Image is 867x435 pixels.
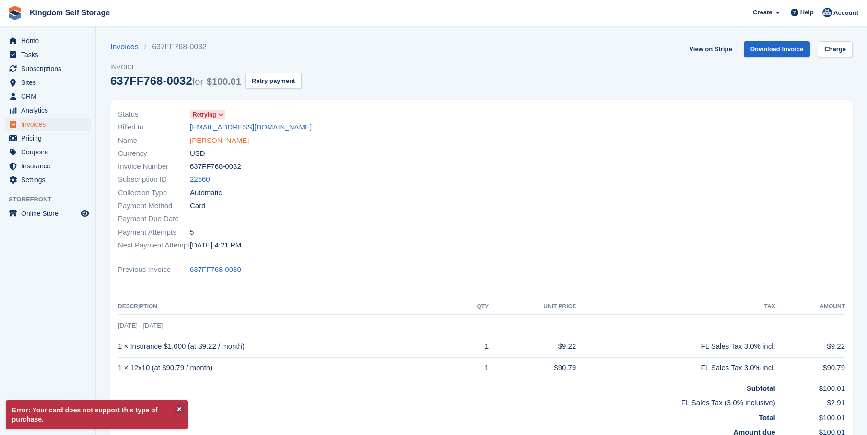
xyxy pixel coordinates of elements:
a: Preview store [79,208,91,219]
span: Coupons [21,145,79,159]
span: Storefront [9,195,95,204]
span: Payment Attempts [118,227,190,238]
span: Automatic [190,188,222,199]
a: 22560 [190,174,210,185]
a: menu [5,159,91,173]
span: Subscription ID [118,174,190,185]
td: FL Sales Tax (3.0% inclusive) [118,394,775,409]
a: 637FF768-0030 [190,264,241,275]
td: 1 × Insurance $1,000 (at $9.22 / month) [118,336,457,357]
span: USD [190,148,205,159]
a: Kingdom Self Storage [26,5,114,21]
time: 2025-09-03 20:21:36 UTC [190,240,241,251]
a: menu [5,145,91,159]
a: menu [5,207,91,220]
span: Next Payment Attempt [118,240,190,251]
span: Create [753,8,772,17]
span: Status [118,109,190,120]
img: Bradley Werlin [822,8,832,17]
span: Home [21,34,79,47]
th: Tax [576,299,775,315]
span: Online Store [21,207,79,220]
span: CRM [21,90,79,103]
a: menu [5,34,91,47]
span: Tasks [21,48,79,61]
span: Invoice Number [118,161,190,172]
td: $9.22 [775,336,845,357]
a: menu [5,62,91,75]
a: [PERSON_NAME] [190,135,249,146]
span: 5 [190,227,194,238]
td: $9.22 [489,336,576,357]
td: $100.01 [775,409,845,423]
span: Payment Method [118,200,190,212]
a: menu [5,118,91,131]
a: Invoices [110,41,144,53]
a: menu [5,76,91,89]
span: [DATE] - [DATE] [118,322,163,329]
span: $100.01 [207,76,241,87]
td: 1 × 12x10 (at $90.79 / month) [118,357,457,379]
td: $90.79 [489,357,576,379]
span: Subscriptions [21,62,79,75]
span: for [192,76,203,87]
span: Invoices [21,118,79,131]
td: 1 [457,336,489,357]
span: Analytics [21,104,79,117]
a: menu [5,104,91,117]
th: QTY [457,299,489,315]
div: FL Sales Tax 3.0% incl. [576,341,775,352]
span: 637FF768-0032 [190,161,241,172]
a: menu [5,173,91,187]
td: $90.79 [775,357,845,379]
a: Retrying [190,109,225,120]
span: Sites [21,76,79,89]
strong: Subtotal [747,384,775,392]
td: $2.91 [775,394,845,409]
p: Error: Your card does not support this type of purchase. [6,400,188,429]
img: stora-icon-8386f47178a22dfd0bd8f6a31ec36ba5ce8667c1dd55bd0f319d3a0aa187defe.svg [8,6,22,20]
th: Amount [775,299,845,315]
span: Payment Due Date [118,213,190,224]
span: Help [800,8,814,17]
nav: breadcrumbs [110,41,302,53]
a: Download Invoice [744,41,810,57]
strong: Total [759,413,775,422]
span: Collection Type [118,188,190,199]
a: [EMAIL_ADDRESS][DOMAIN_NAME] [190,122,312,133]
span: Insurance [21,159,79,173]
span: Settings [21,173,79,187]
span: Account [833,8,858,18]
div: FL Sales Tax 3.0% incl. [576,363,775,374]
th: Description [118,299,457,315]
td: 1 [457,357,489,379]
a: menu [5,90,91,103]
a: Charge [818,41,853,57]
span: Pricing [21,131,79,145]
th: Unit Price [489,299,576,315]
span: Billed to [118,122,190,133]
div: 637FF768-0032 [110,74,241,87]
span: Name [118,135,190,146]
a: menu [5,48,91,61]
a: menu [5,131,91,145]
span: Card [190,200,206,212]
td: $100.01 [775,379,845,394]
span: Retrying [193,110,216,119]
a: View on Stripe [685,41,736,57]
span: Previous Invoice [118,264,190,275]
button: Retry payment [245,73,302,89]
span: Invoice [110,62,302,72]
span: Currency [118,148,190,159]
